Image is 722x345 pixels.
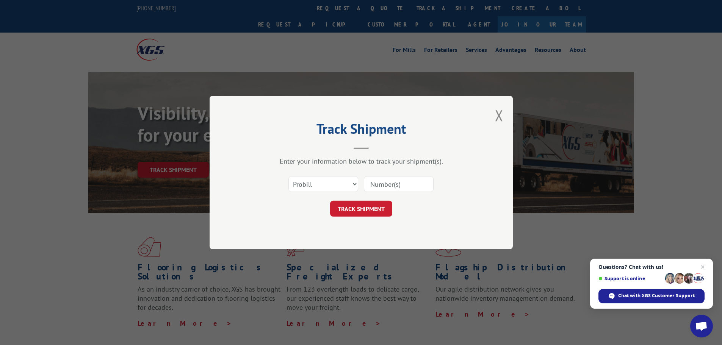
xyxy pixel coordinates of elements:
span: Support is online [598,276,662,281]
div: Chat with XGS Customer Support [598,289,705,303]
input: Number(s) [364,176,434,192]
div: Open chat [690,315,713,337]
button: TRACK SHIPMENT [330,201,392,217]
div: Enter your information below to track your shipment(s). [247,157,475,165]
h2: Track Shipment [247,123,475,138]
span: Chat with XGS Customer Support [618,292,695,299]
button: Close modal [495,105,503,125]
span: Close chat [698,262,707,272]
span: Questions? Chat with us! [598,264,705,270]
